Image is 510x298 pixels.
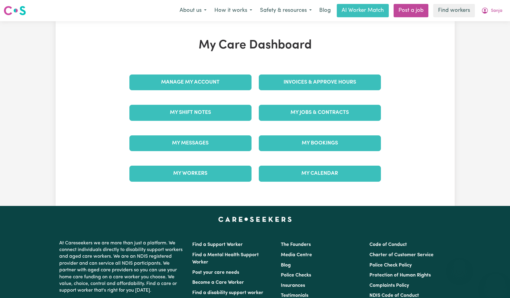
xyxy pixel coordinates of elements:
[129,105,252,121] a: My Shift Notes
[176,4,210,17] button: About us
[256,4,316,17] button: Safety & resources
[369,242,407,247] a: Code of Conduct
[218,217,292,222] a: Careseekers home page
[281,293,308,298] a: Testimonials
[369,283,409,288] a: Complaints Policy
[59,237,185,296] p: At Careseekers we are more than just a platform. We connect individuals directly to disability su...
[433,4,475,17] a: Find workers
[281,242,311,247] a: The Founders
[129,74,252,90] a: Manage My Account
[369,263,412,268] a: Police Check Policy
[369,293,419,298] a: NDIS Code of Conduct
[394,4,428,17] a: Post a job
[192,290,263,295] a: Find a disability support worker
[316,4,334,17] a: Blog
[486,274,505,293] iframe: Button to launch messaging window
[281,263,291,268] a: Blog
[192,253,259,265] a: Find a Mental Health Support Worker
[337,4,389,17] a: AI Worker Match
[477,4,506,17] button: My Account
[491,8,502,14] span: Sanja
[259,105,381,121] a: My Jobs & Contracts
[259,74,381,90] a: Invoices & Approve Hours
[129,166,252,181] a: My Workers
[369,253,434,257] a: Charter of Customer Service
[4,4,26,18] a: Careseekers logo
[281,253,312,257] a: Media Centre
[453,259,466,271] iframe: Close message
[129,135,252,151] a: My Messages
[281,273,311,278] a: Police Checks
[259,135,381,151] a: My Bookings
[192,280,244,285] a: Become a Care Worker
[259,166,381,181] a: My Calendar
[4,5,26,16] img: Careseekers logo
[369,273,431,278] a: Protection of Human Rights
[126,38,385,53] h1: My Care Dashboard
[210,4,256,17] button: How it works
[281,283,305,288] a: Insurances
[192,270,239,275] a: Post your care needs
[192,242,243,247] a: Find a Support Worker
